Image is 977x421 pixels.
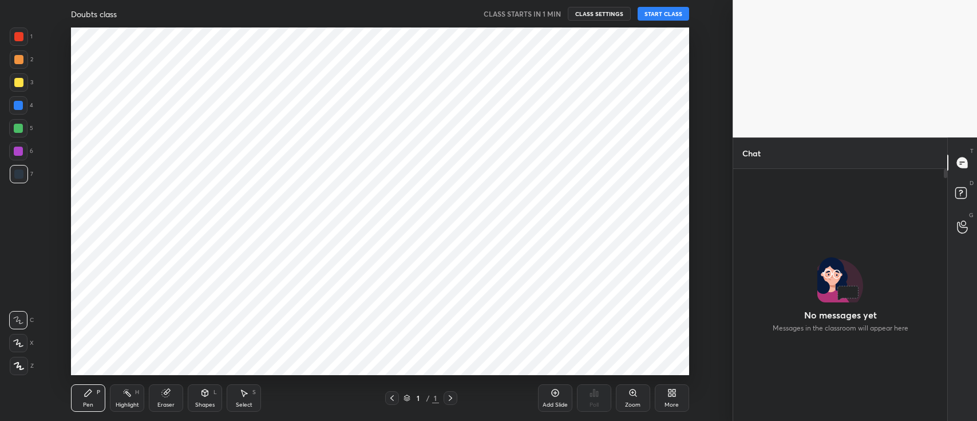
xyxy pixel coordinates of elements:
p: T [970,147,974,155]
div: 2 [10,50,33,69]
div: 5 [9,119,33,137]
div: More [664,402,679,408]
div: 6 [9,142,33,160]
div: L [213,389,217,395]
div: Highlight [116,402,139,408]
div: / [426,395,430,402]
div: 4 [9,96,33,115]
p: D [970,179,974,187]
p: G [969,211,974,219]
div: 1 [432,393,439,403]
button: CLASS SETTINGS [568,7,631,21]
div: X [9,334,34,352]
div: C [9,311,34,329]
div: Pen [83,402,93,408]
div: Select [236,402,252,408]
div: P [97,389,100,395]
div: 3 [10,73,33,92]
div: Eraser [157,402,175,408]
div: H [135,389,139,395]
div: Z [10,357,34,375]
h5: CLASS STARTS IN 1 MIN [484,9,561,19]
div: Shapes [195,402,215,408]
div: 1 [413,395,424,402]
button: START CLASS [638,7,689,21]
p: Chat [733,138,770,168]
div: 1 [10,27,33,46]
div: Add Slide [543,402,568,408]
div: 7 [10,165,33,183]
h4: Doubts class [71,9,117,19]
div: S [252,389,256,395]
div: Zoom [625,402,640,408]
